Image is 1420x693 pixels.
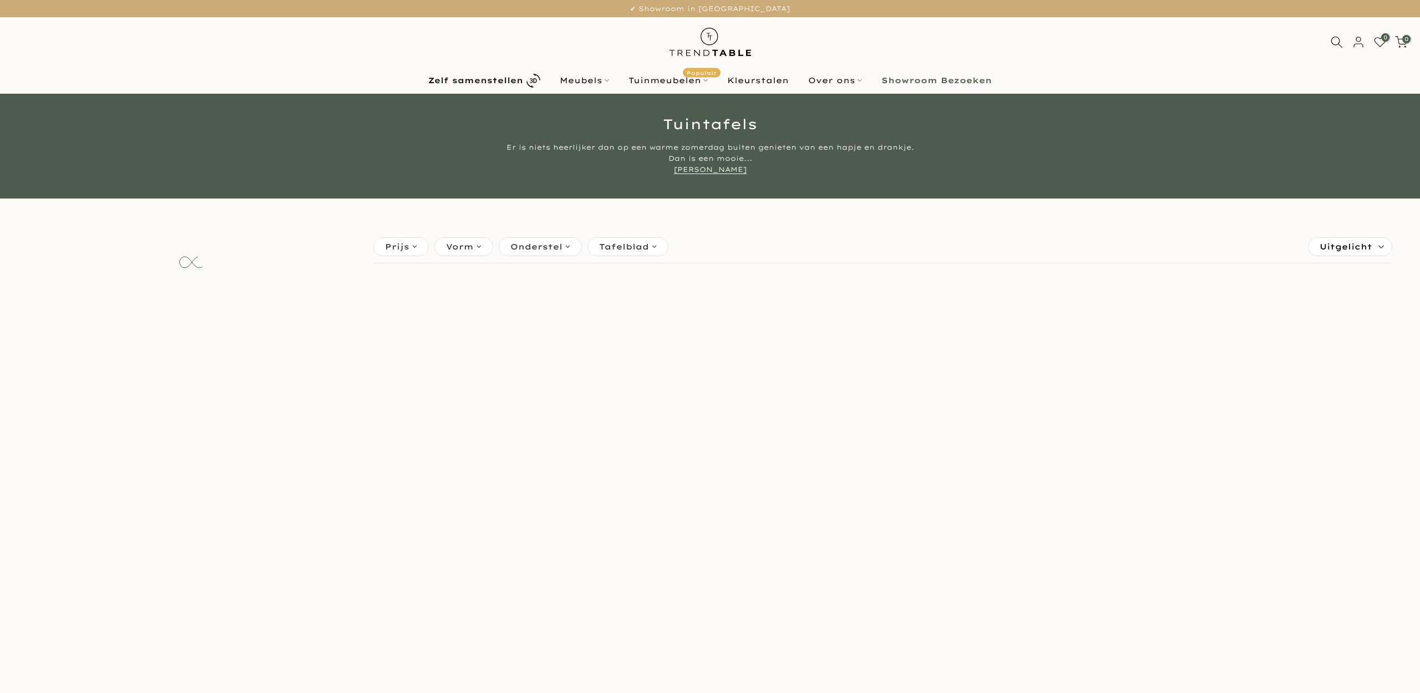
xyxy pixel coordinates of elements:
[510,241,562,253] span: Onderstel
[14,3,1406,15] p: ✔ Showroom in [GEOGRAPHIC_DATA]
[881,77,992,84] b: Showroom Bezoeken
[1,636,57,692] iframe: toggle-frame
[662,17,759,67] img: trend-table
[1320,238,1372,256] span: Uitgelicht
[1395,36,1407,48] a: 0
[718,74,799,87] a: Kleurstalen
[446,241,474,253] span: Vorm
[502,142,918,175] div: Er is niets heerlijker dan op een warme zomerdag buiten genieten van een hapje en drankje. Dan is...
[674,165,747,174] a: [PERSON_NAME]
[550,74,619,87] a: Meubels
[386,117,1034,131] h1: Tuintafels
[385,241,409,253] span: Prijs
[683,68,721,78] span: Populair
[799,74,872,87] a: Over ons
[1402,35,1411,43] span: 0
[619,74,718,87] a: TuinmeubelenPopulair
[1309,238,1392,256] label: Sorteren:Uitgelicht
[1374,36,1386,48] a: 0
[1381,33,1389,42] span: 0
[428,77,523,84] b: Zelf samenstellen
[599,241,649,253] span: Tafelblad
[419,71,550,90] a: Zelf samenstellen
[872,74,1002,87] a: Showroom Bezoeken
